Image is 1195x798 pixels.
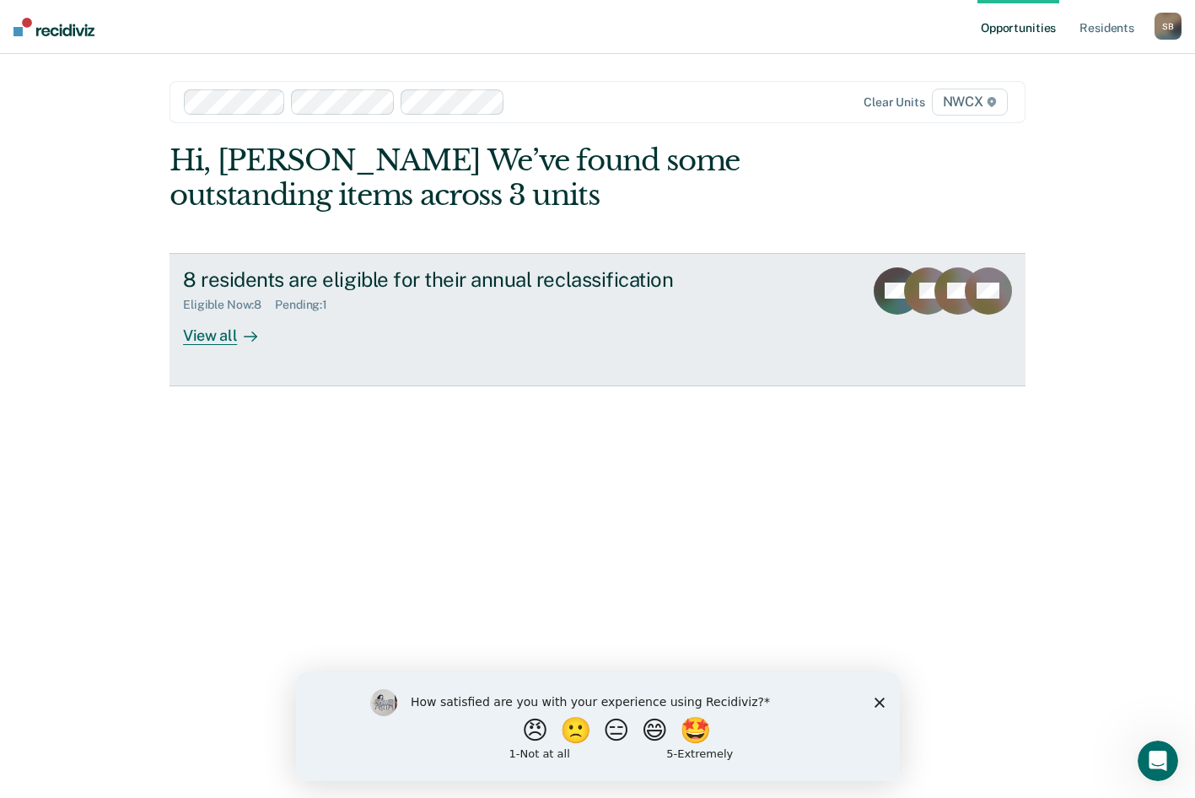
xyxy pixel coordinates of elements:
div: Eligible Now : 8 [183,298,275,312]
iframe: Intercom live chat [1138,741,1178,781]
img: Recidiviz [13,18,94,36]
div: Hi, [PERSON_NAME] We’ve found some outstanding items across 3 units [170,143,854,213]
iframe: Survey by Kim from Recidiviz [296,672,900,781]
span: NWCX [932,89,1008,116]
div: 8 residents are eligible for their annual reclassification [183,267,775,292]
button: SB [1155,13,1182,40]
div: Pending : 1 [275,298,341,312]
a: 8 residents are eligible for their annual reclassificationEligible Now:8Pending:1View all [170,253,1025,386]
div: View all [183,312,277,345]
div: Clear units [864,95,925,110]
div: S B [1155,13,1182,40]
